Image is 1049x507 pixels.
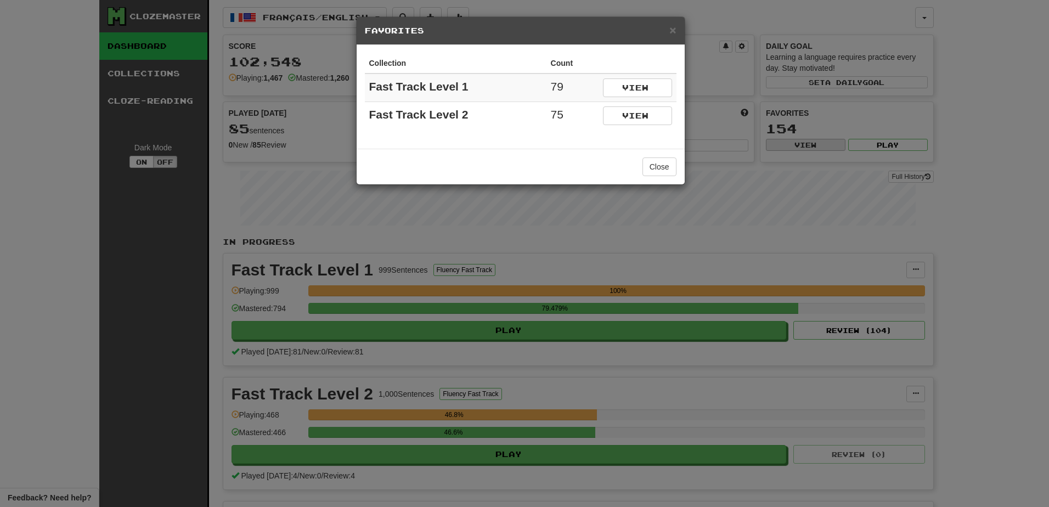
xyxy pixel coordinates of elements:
span: × [669,24,676,36]
td: Fast Track Level 2 [365,102,546,130]
h5: Favorites [365,25,676,36]
td: 79 [546,74,599,102]
button: Close [669,24,676,36]
button: View [603,106,672,125]
button: Close [642,157,676,176]
td: Fast Track Level 1 [365,74,546,102]
button: View [603,78,672,97]
th: Collection [365,53,546,74]
td: 75 [546,102,599,130]
th: Count [546,53,599,74]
